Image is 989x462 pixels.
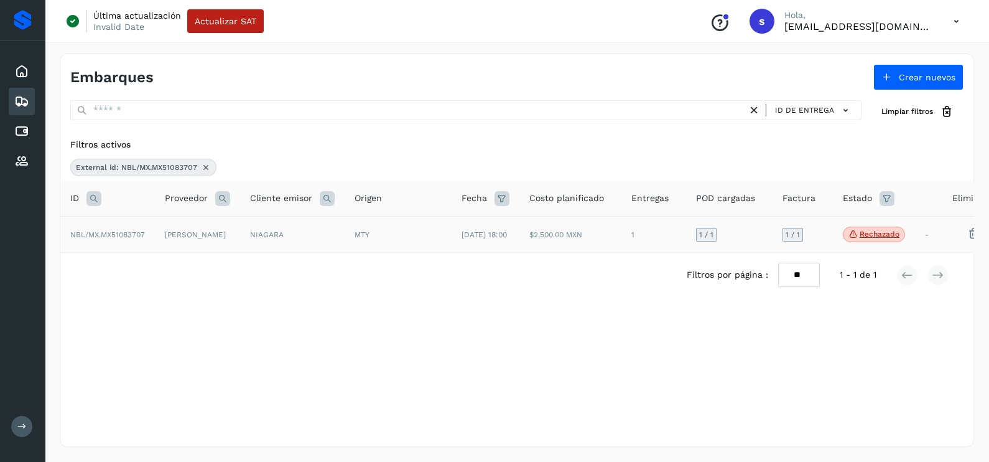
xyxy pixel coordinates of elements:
span: 1 / 1 [786,231,800,238]
span: MTY [355,230,369,239]
td: $2,500.00 MXN [519,216,621,253]
div: Proveedores [9,148,35,175]
p: smedina@niagarawater.com [784,21,934,32]
span: Actualizar SAT [195,17,256,26]
span: Origen [355,192,382,205]
span: Proveedor [165,192,208,205]
span: Limpiar filtros [881,106,933,117]
span: NBL/MX.MX51083707 [70,230,145,239]
button: Crear nuevos [873,64,963,90]
span: Crear nuevos [899,73,955,82]
span: Eliminar [952,192,988,205]
p: Invalid Date [93,21,144,32]
td: [PERSON_NAME] [155,216,240,253]
div: Filtros activos [70,138,963,151]
td: NIAGARA [240,216,345,253]
button: Actualizar SAT [187,9,264,33]
p: Hola, [784,10,934,21]
p: Última actualización [93,10,181,21]
button: ID de entrega [771,101,856,120]
p: Rechazado [860,230,899,238]
div: External id: NBL/MX.MX51083707 [70,159,216,176]
span: External id: NBL/MX.MX51083707 [76,162,197,173]
span: [DATE] 18:00 [462,230,507,239]
span: 1 / 1 [699,231,713,238]
div: Embarques [9,88,35,115]
h4: Embarques [70,68,154,87]
span: Costo planificado [529,192,604,205]
td: - [915,216,942,253]
div: Inicio [9,58,35,85]
span: Estado [843,192,872,205]
span: ID de entrega [775,105,834,116]
span: Fecha [462,192,487,205]
span: Cliente emisor [250,192,312,205]
span: POD cargadas [696,192,755,205]
span: ID [70,192,79,205]
span: Entregas [631,192,669,205]
div: Cuentas por pagar [9,118,35,145]
span: 1 - 1 de 1 [840,268,876,281]
span: Factura [782,192,815,205]
span: Filtros por página : [687,268,768,281]
button: Limpiar filtros [871,100,963,123]
td: 1 [621,216,686,253]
